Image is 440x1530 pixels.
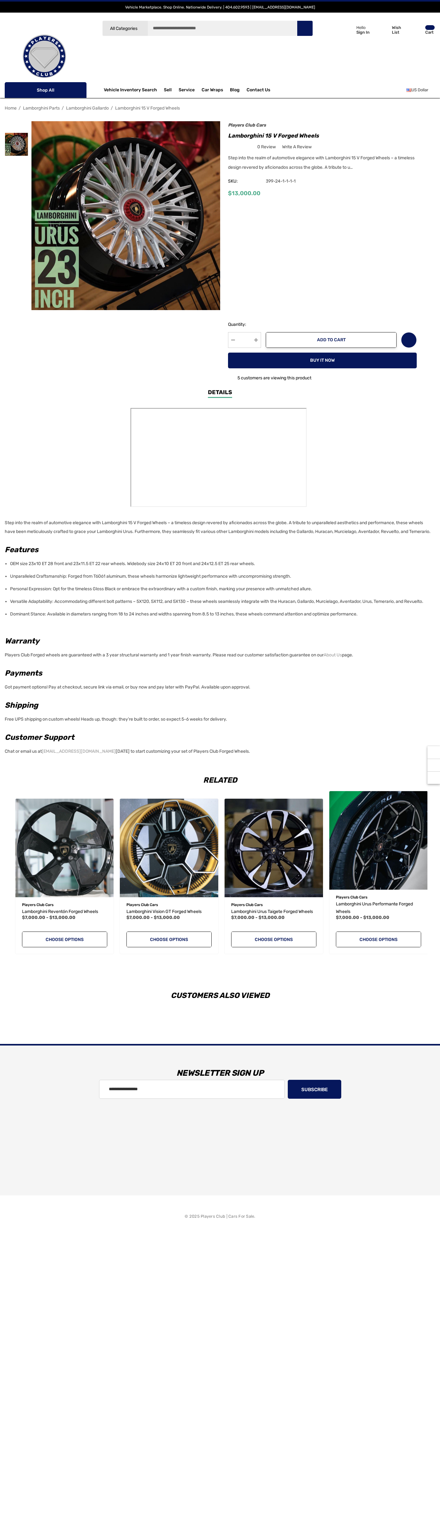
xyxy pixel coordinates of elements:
a: Service [179,87,195,94]
a: Home [5,105,17,111]
span: Lamborghini Vision GT Forged Wheels [126,909,202,914]
span: Sell [164,87,172,94]
img: Lamborghini Urus Performante Forged Wheels [329,791,428,890]
button: Subscribe [288,1080,341,1099]
h2: Customers Also Viewed [13,992,427,999]
a: Write a Review [282,143,312,151]
span: Vehicle Marketplace. Shop Online. Nationwide Delivery. | 404.602.9593 | [EMAIL_ADDRESS][DOMAIN_NAME] [125,5,315,9]
span: $13,000.00 [228,190,260,197]
button: Add to Cart [266,332,397,348]
img: Lamborghini Urus Wheels [225,799,323,897]
svg: Social Media [431,762,437,768]
a: Lamborghini Parts [23,105,60,111]
label: Quantity: [228,321,261,328]
span: OEM size 23x10 ET 28 front and 23x11.5 ET 22 rear wheels. Widebody size 24x10 ET 20 front and 24x... [10,561,255,566]
span: Lamborghini Urus Performante Forged Wheels [336,901,413,914]
span: Unparalleled Craftsmanship: Forged from T6061 aluminum, these wheels harmonize lightweight perfor... [10,574,291,579]
span: Personal Expression: Opt for the timeless Gloss Black or embrace the extraordinary with a custom ... [10,586,312,592]
p: Players Club Cars [231,901,316,909]
a: Sign in [337,19,373,41]
span: Write a Review [282,144,312,150]
p: Hello [356,25,370,30]
svg: Icon User Account [344,25,353,34]
a: Lamborghini Vision GT Forged Wheels,Price range from $7,000.00 to $13,000.00 [120,799,218,897]
span: Step into the realm of automotive elegance with Lamborghini 15 V Forged Wheels – a timeless desig... [228,155,415,170]
a: About Us [324,651,342,660]
p: Players Club Cars [22,901,107,909]
a: Lamborghini Urus Taigete Forged Wheels,Price range from $7,000.00 to $13,000.00 [231,908,316,915]
h1: Lamborghini 15 V Forged Wheels [228,131,417,141]
span: Step into the realm of automotive elegance with Lamborghini 15 V Forged Wheels – a timeless desig... [5,520,431,534]
span: $7,000.00 - $13,000.00 [336,915,389,920]
span: 399-24-1-1-1-1 [259,177,296,186]
img: Lamborghini 15 V Forged 2-Piece Wheels [5,133,28,156]
a: Lamborghini Urus Performante Forged Wheels,Price range from $7,000.00 to $13,000.00 [336,900,421,915]
a: Previous [417,105,426,111]
svg: Recently Viewed [431,749,437,756]
p: Players Club Forged wheels are guaranteed with a 3 year structural warranty and 1 year finish war... [5,649,432,660]
span: SKU: [228,177,259,186]
p: Sign In [356,30,370,35]
a: All Categories Icon Arrow Down Icon Arrow Up [102,20,148,36]
h2: Customer Support [5,732,432,743]
span: $7,000.00 - $13,000.00 [22,915,75,920]
a: Wish List Wish List [376,19,409,41]
a: Lamborghini Reventón Forged Wheels,Price range from $7,000.00 to $13,000.00 [15,799,114,897]
p: Players Club Cars [336,893,421,901]
p: © 2025 Players Club | Cars For Sale. [185,1212,255,1221]
a: Choose Options [231,932,316,947]
a: Wish List [401,332,417,348]
span: $7,000.00 - $13,000.00 [231,915,285,920]
a: Details [208,388,232,398]
a: Lamborghini Urus Taigete Forged Wheels,Price range from $7,000.00 to $13,000.00 [225,799,323,897]
img: Lamborghini Vision Forged Wheels [120,799,218,897]
img: Players Club | Cars For Sale [13,25,76,88]
img: Lamborghini 15 V Forged 2-Piece Wheels [31,121,220,310]
h2: Shipping [5,700,432,711]
a: Lamborghini Vision GT Forged Wheels,Price range from $7,000.00 to $13,000.00 [126,908,212,915]
span: Versatile Adaptability: Accommodating different bolt patterns – 5X120, 5X112, and 5X130 – these w... [10,599,423,604]
a: USD [406,84,435,96]
p: Players Club Cars [126,901,212,909]
a: Next [426,105,435,111]
nav: Breadcrumb [5,103,435,114]
svg: Icon Arrow Down [75,88,80,92]
div: 5 customers are viewing this product [228,372,311,382]
p: Wish List [392,25,409,35]
h2: Payments [5,667,432,679]
h2: Features [5,544,432,555]
span: $7,000.00 - $13,000.00 [126,915,180,920]
a: Cart with 0 items [409,19,435,43]
button: Search [297,20,313,36]
span: Dominant Stance: Available in diameters ranging from 18 to 24 inches and widths spanning from 8.5... [10,611,358,617]
span: Car Wraps [202,87,223,94]
a: Contact Us [247,87,270,94]
p: Chat or email us at [DATE] to start customizing your set of Players Club Forged Wheels. [5,745,432,756]
svg: Wish List [405,337,412,344]
svg: Icon Arrow Down [138,26,143,31]
a: Vehicle Inventory Search [104,87,157,94]
a: Lamborghini 15 V Forged Wheels [115,105,180,111]
svg: Icon Line [12,87,21,94]
img: Lamborghini Reventón Forged Wheels [15,799,114,897]
span: All Categories [110,26,137,31]
a: Blog [230,87,240,94]
a: Lamborghini Reventón Forged Wheels,Price range from $7,000.00 to $13,000.00 [22,908,107,915]
span: Lamborghini Reventón Forged Wheels [22,909,98,914]
svg: Review Your Cart [412,25,421,34]
h2: Warranty [5,635,432,647]
a: Sell [164,84,179,96]
p: Free UPS shipping on custom wheels! Heads up, though: they're built to order, so expect 5-6 weeks... [5,713,432,724]
h3: Newsletter Sign Up [8,1064,432,1083]
h2: Related [13,776,427,784]
span: Lamborghini Urus Taigete Forged Wheels [231,909,313,914]
svg: Wish List [379,26,388,35]
svg: Top [427,775,440,781]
